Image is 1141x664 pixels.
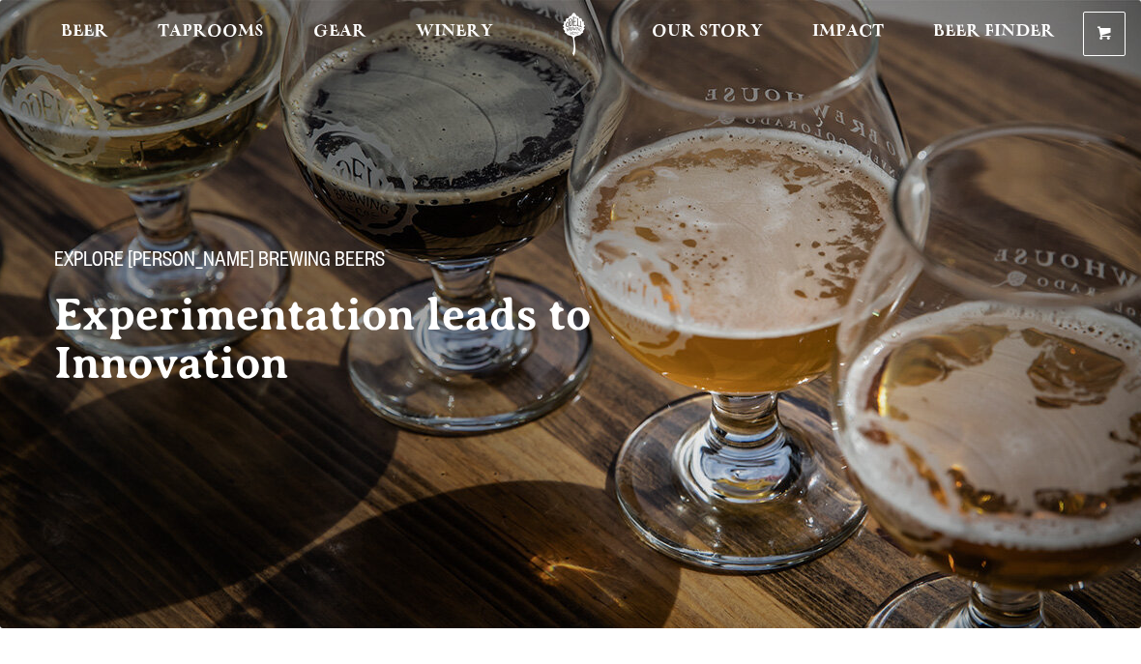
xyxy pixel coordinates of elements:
a: Odell Home [538,13,610,56]
span: Gear [313,24,366,40]
a: Taprooms [145,13,277,56]
a: Impact [800,13,896,56]
span: Impact [812,24,884,40]
span: Beer Finder [933,24,1055,40]
a: Beer Finder [921,13,1068,56]
h2: Experimentation leads to Innovation [54,291,658,388]
span: Explore [PERSON_NAME] Brewing Beers [54,250,385,275]
span: Our Story [652,24,763,40]
a: Gear [301,13,379,56]
span: Taprooms [158,24,264,40]
a: Our Story [639,13,775,56]
a: Winery [403,13,506,56]
span: Winery [416,24,493,40]
a: Beer [48,13,121,56]
span: Beer [61,24,108,40]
